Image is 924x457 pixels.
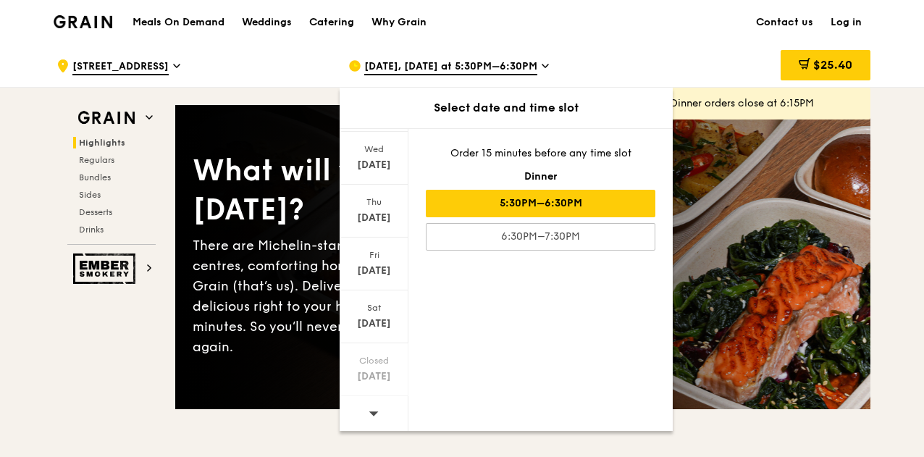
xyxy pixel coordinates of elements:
div: There are Michelin-star restaurants, hawker centres, comforting home-cooked classics… and Grain (... [193,235,523,357]
span: $25.40 [813,58,852,72]
span: Bundles [79,172,111,183]
div: Dinner orders close at 6:15PM [671,96,859,111]
a: Weddings [233,1,301,44]
a: Log in [822,1,870,44]
div: [DATE] [342,369,406,384]
div: 5:30PM–6:30PM [426,190,655,217]
img: Grain [54,15,112,28]
span: [DATE], [DATE] at 5:30PM–6:30PM [364,59,537,75]
span: Regulars [79,155,114,165]
div: What will you eat [DATE]? [193,151,523,230]
div: Thu [342,196,406,208]
div: Fri [342,249,406,261]
div: Sat [342,302,406,314]
div: Wed [342,143,406,155]
div: [DATE] [342,264,406,278]
a: Why Grain [363,1,435,44]
span: Desserts [79,207,112,217]
h1: Meals On Demand [133,15,224,30]
div: Closed [342,355,406,366]
span: Drinks [79,225,104,235]
div: Catering [309,1,354,44]
div: Select date and time slot [340,99,673,117]
div: [DATE] [342,211,406,225]
div: Why Grain [371,1,427,44]
div: Dinner [426,169,655,184]
div: 6:30PM–7:30PM [426,223,655,251]
div: Order 15 minutes before any time slot [426,146,655,161]
div: [DATE] [342,158,406,172]
a: Catering [301,1,363,44]
span: Sides [79,190,101,200]
div: Weddings [242,1,292,44]
div: [DATE] [342,316,406,331]
img: Ember Smokery web logo [73,253,140,284]
span: [STREET_ADDRESS] [72,59,169,75]
span: Highlights [79,138,125,148]
a: Contact us [747,1,822,44]
img: Grain web logo [73,105,140,131]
